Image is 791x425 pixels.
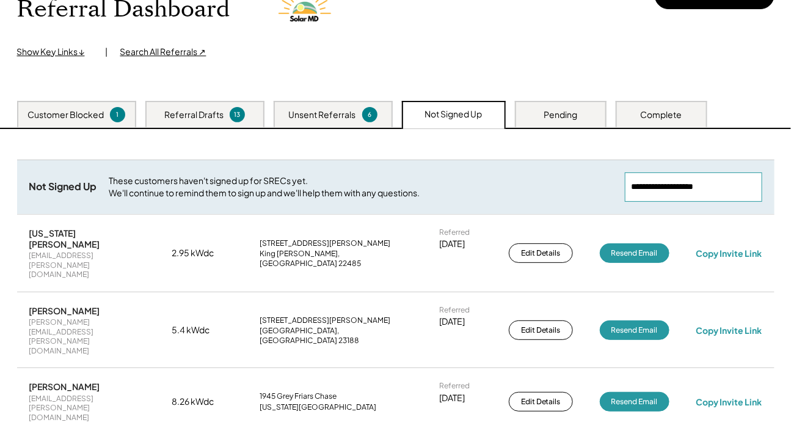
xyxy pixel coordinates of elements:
[260,316,390,325] div: [STREET_ADDRESS][PERSON_NAME]
[112,110,123,119] div: 1
[425,108,483,120] div: Not Signed Up
[439,305,470,315] div: Referred
[260,326,412,345] div: [GEOGRAPHIC_DATA], [GEOGRAPHIC_DATA] 23188
[231,110,243,119] div: 13
[439,238,465,250] div: [DATE]
[29,251,145,279] div: [EMAIL_ADDRESS][PERSON_NAME][DOMAIN_NAME]
[29,305,100,316] div: [PERSON_NAME]
[260,238,390,248] div: [STREET_ADDRESS][PERSON_NAME]
[27,109,104,121] div: Customer Blocked
[164,109,224,121] div: Referral Drafts
[696,248,762,259] div: Copy Invite Link
[29,227,145,249] div: [US_STATE][PERSON_NAME]
[439,392,465,404] div: [DATE]
[600,392,669,412] button: Resend Email
[289,109,356,121] div: Unsent Referrals
[260,249,412,268] div: King [PERSON_NAME], [GEOGRAPHIC_DATA] 22485
[172,247,233,259] div: 2.95 kWdc
[172,324,233,336] div: 5.4 kWdc
[696,396,762,407] div: Copy Invite Link
[109,175,613,199] div: These customers haven't signed up for SRECs yet. We'll continue to remind them to sign up and we'...
[29,180,97,193] div: Not Signed Up
[120,46,206,58] div: Search All Referrals ↗
[600,320,669,340] button: Resend Email
[509,243,573,263] button: Edit Details
[439,227,470,237] div: Referred
[29,394,145,423] div: [EMAIL_ADDRESS][PERSON_NAME][DOMAIN_NAME]
[509,320,573,340] button: Edit Details
[260,391,337,401] div: 1945 Grey Friars Chase
[509,392,573,412] button: Edit Details
[439,381,470,391] div: Referred
[544,109,577,121] div: Pending
[641,109,682,121] div: Complete
[106,46,108,58] div: |
[600,243,669,263] button: Resend Email
[439,316,465,328] div: [DATE]
[29,317,145,355] div: [PERSON_NAME][EMAIL_ADDRESS][PERSON_NAME][DOMAIN_NAME]
[17,46,93,58] div: Show Key Links ↓
[364,110,376,119] div: 6
[29,381,100,392] div: [PERSON_NAME]
[260,402,376,412] div: [US_STATE][GEOGRAPHIC_DATA]
[696,325,762,336] div: Copy Invite Link
[172,396,233,408] div: 8.26 kWdc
